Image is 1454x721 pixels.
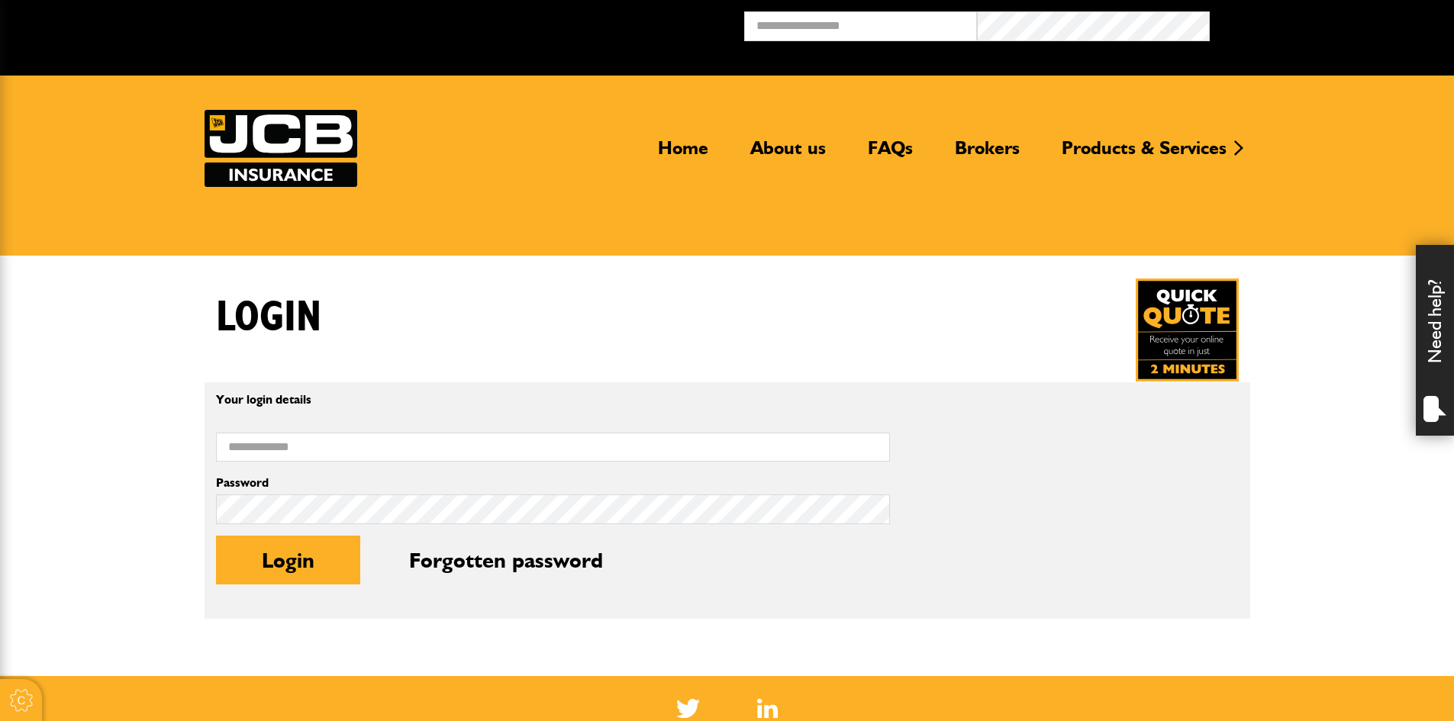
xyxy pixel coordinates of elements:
label: Password [216,477,890,489]
img: Twitter [676,699,700,718]
h1: Login [216,292,321,343]
img: JCB Insurance Services logo [205,110,357,187]
a: Products & Services [1050,137,1238,172]
button: Login [216,536,360,584]
a: LinkedIn [757,699,778,718]
a: Get your insurance quote in just 2-minutes [1136,278,1239,381]
img: Linked In [757,699,778,718]
p: Your login details [216,394,890,406]
a: About us [739,137,837,172]
button: Broker Login [1210,11,1443,35]
a: Home [646,137,720,172]
a: Brokers [943,137,1031,172]
button: Forgotten password [363,536,649,584]
img: Quick Quote [1136,278,1239,381]
div: Need help? [1416,245,1454,436]
a: JCB Insurance Services [205,110,357,187]
a: FAQs [856,137,924,172]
